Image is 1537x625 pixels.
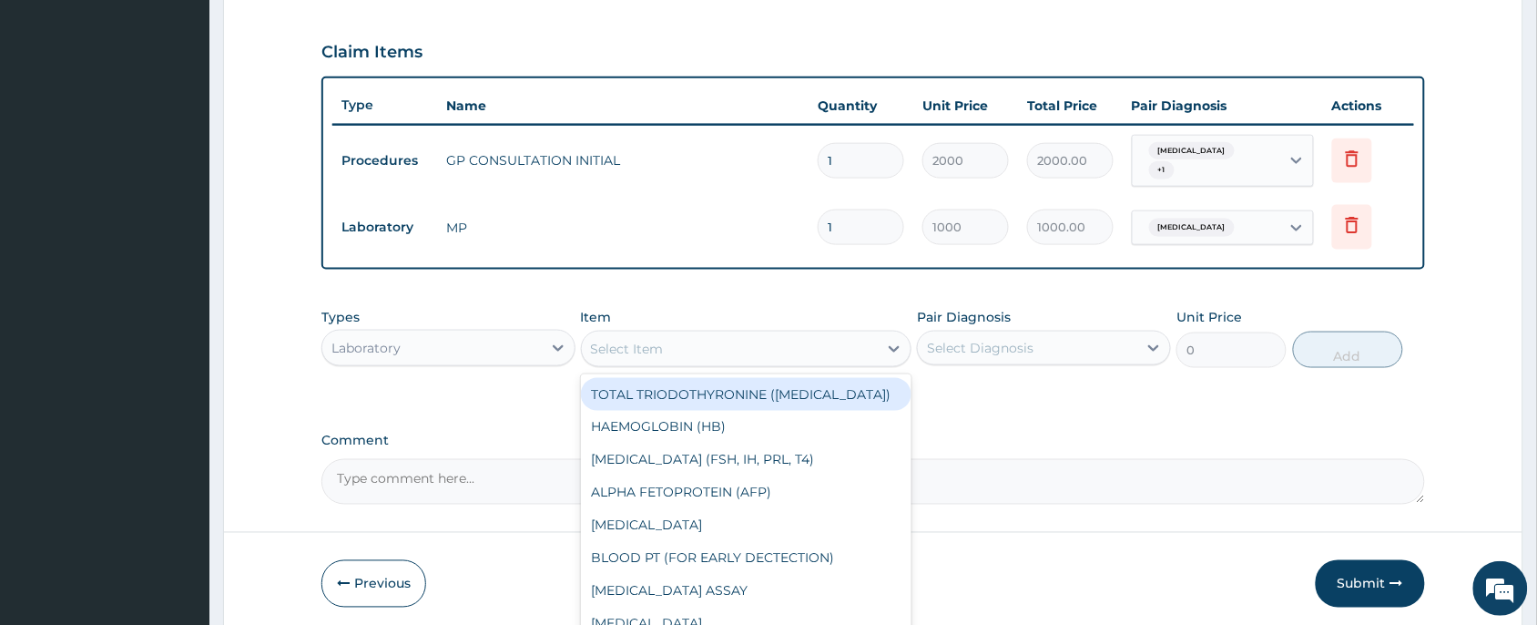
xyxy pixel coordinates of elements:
[437,142,809,179] td: GP CONSULTATION INITIAL
[581,476,912,509] div: ALPHA FETOPROTEIN (AFP)
[332,144,437,178] td: Procedures
[321,43,422,63] h3: Claim Items
[927,339,1033,357] div: Select Diagnosis
[913,87,1018,124] th: Unit Price
[1323,87,1414,124] th: Actions
[34,91,74,137] img: d_794563401_company_1708531726252_794563401
[581,509,912,542] div: [MEDICAL_DATA]
[809,87,913,124] th: Quantity
[1316,560,1425,608] button: Submit
[321,434,1425,449] label: Comment
[321,310,360,325] label: Types
[321,560,426,608] button: Previous
[581,575,912,608] div: [MEDICAL_DATA] ASSAY
[581,378,912,411] div: TOTAL TRIODOTHYRONINE ([MEDICAL_DATA])
[437,87,809,124] th: Name
[581,411,912,444] div: HAEMOGLOBIN (HB)
[591,340,664,358] div: Select Item
[332,210,437,244] td: Laboratory
[1018,87,1123,124] th: Total Price
[1149,161,1175,179] span: + 1
[1176,308,1242,326] label: Unit Price
[1149,142,1235,160] span: [MEDICAL_DATA]
[1293,332,1403,368] button: Add
[437,210,809,246] td: MP
[331,339,401,357] div: Laboratory
[95,102,306,126] div: Chat with us now
[917,308,1011,326] label: Pair Diagnosis
[581,444,912,476] div: [MEDICAL_DATA] (FSH, IH, PRL, T4)
[9,425,347,488] textarea: Type your message and hit 'Enter'
[106,193,251,377] span: We're online!
[1149,219,1235,237] span: [MEDICAL_DATA]
[332,88,437,122] th: Type
[581,308,612,326] label: Item
[1123,87,1323,124] th: Pair Diagnosis
[581,542,912,575] div: BLOOD PT (FOR EARLY DECTECTION)
[299,9,342,53] div: Minimize live chat window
